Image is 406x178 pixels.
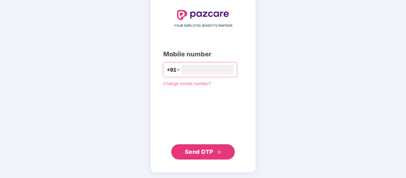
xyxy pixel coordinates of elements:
[171,144,235,160] button: Send OTPdouble-right
[163,49,243,59] div: Mobile number
[174,23,232,28] span: YOUR EMPLOYEE BENEFITS PARTNER
[167,66,176,74] span: +91
[177,10,229,20] img: logo
[217,150,221,154] span: double-right
[163,81,211,86] a: Change mobile number?
[176,68,180,72] span: down
[185,148,213,155] span: Send OTP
